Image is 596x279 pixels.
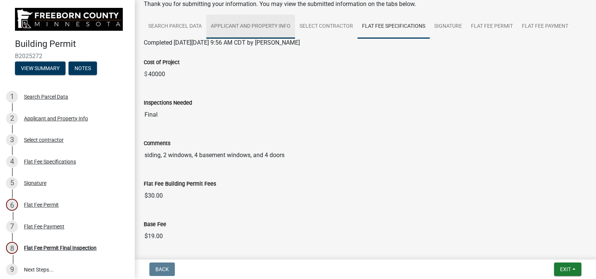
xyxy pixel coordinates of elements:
wm-modal-confirm: Summary [15,66,66,72]
button: View Summary [15,61,66,75]
div: 1 [6,91,18,103]
button: Exit [554,262,581,276]
div: 5 [6,177,18,189]
div: 8 [6,242,18,254]
div: 9 [6,264,18,276]
button: Notes [69,61,97,75]
a: Flat Fee Permit [466,15,517,39]
label: Flat Fee Building Permit Fees [144,181,216,187]
span: Back [155,266,169,272]
div: 3 [6,134,18,146]
span: Exit [560,266,571,272]
label: Cost of Project [144,60,180,65]
span: $ [144,67,148,82]
span: Completed [DATE][DATE] 9:56 AM CDT by [PERSON_NAME] [144,39,300,46]
div: 7 [6,220,18,232]
label: Inspections Needed [144,100,192,106]
label: Comments [144,141,170,146]
a: Search Parcel Data [144,15,206,39]
div: 6 [6,199,18,211]
a: Flat Fee Payment [517,15,573,39]
div: Select contractor [24,137,64,142]
a: Flat Fee Specifications [358,15,430,39]
div: Search Parcel Data [24,94,68,99]
h4: Building Permit [15,39,129,49]
div: Flat Fee Permit Final Inspection [24,245,97,250]
wm-modal-confirm: Notes [69,66,97,72]
a: Select contractor [295,15,358,39]
div: Flat Fee Specifications [24,159,76,164]
div: Flat Fee Payment [24,224,64,229]
a: Signature [430,15,466,39]
img: Freeborn County, Minnesota [15,8,123,31]
div: Applicant and Property Info [24,116,88,121]
span: B2025272 [15,52,120,60]
div: 4 [6,156,18,168]
label: Base Fee [144,222,166,227]
button: Back [149,262,175,276]
div: 2 [6,112,18,124]
div: Signature [24,180,46,186]
a: Applicant and Property Info [206,15,295,39]
div: Flat Fee Permit [24,202,59,207]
